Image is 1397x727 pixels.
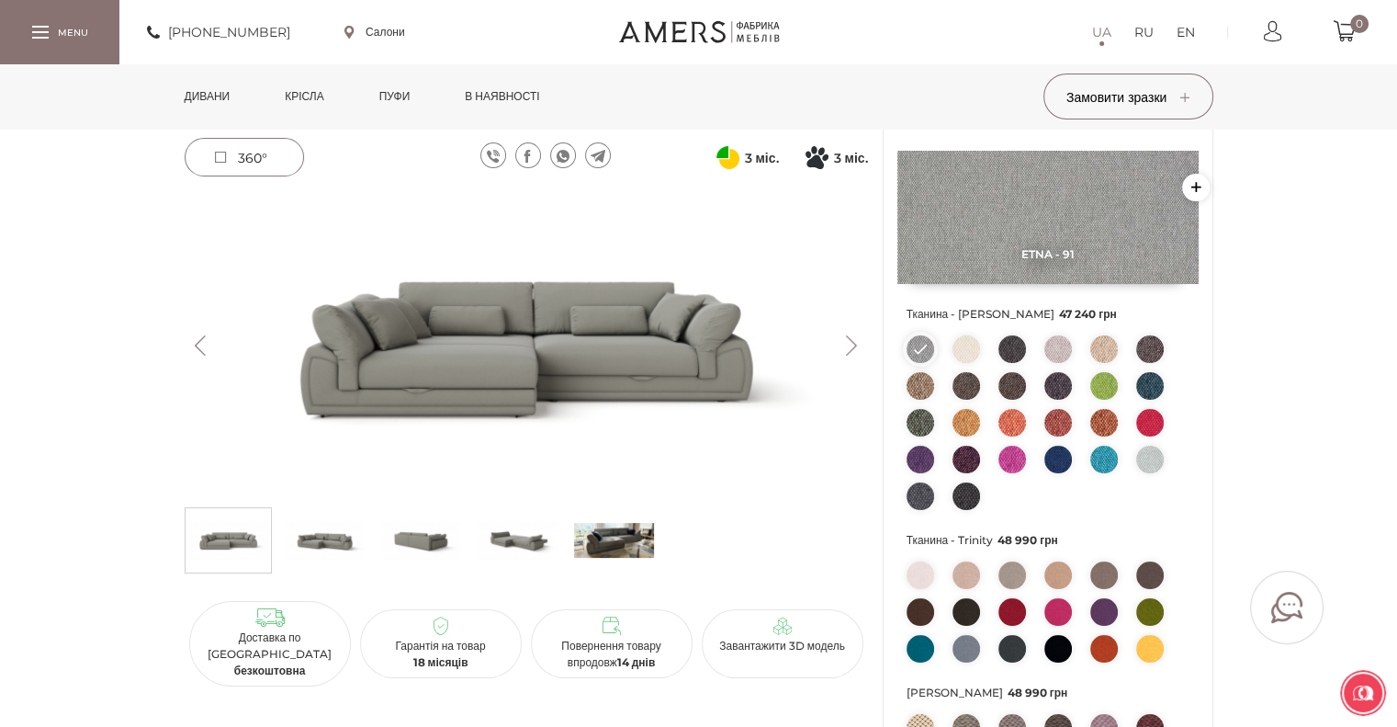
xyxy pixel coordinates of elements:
a: facebook [515,142,541,168]
button: Next [836,335,868,356]
a: UA [1092,21,1111,43]
a: whatsapp [550,142,576,168]
b: безкоштовна [234,664,306,677]
button: Замовити зразки [1043,74,1213,119]
span: 0 [1350,15,1369,33]
p: Гарантія на товар [367,638,514,671]
span: 3 міс. [744,147,778,169]
b: 14 днів [617,655,656,669]
a: RU [1134,21,1154,43]
a: telegram [585,142,611,168]
span: Замовити зразки [1066,89,1189,106]
a: в наявності [451,64,553,129]
b: 18 місяців [413,655,468,669]
a: 360° [185,138,304,176]
svg: Оплата частинами від ПриватБанку [716,146,739,169]
p: Завантажити 3D модель [709,638,856,654]
span: 3 міс. [833,147,867,169]
svg: Покупка частинами від Монобанку [806,146,828,169]
img: Кутовий Диван ДЖЕММА -0 [185,193,868,498]
span: 48 990 грн [997,533,1058,547]
a: Дивани [171,64,244,129]
a: viber [480,142,506,168]
img: Кутовий Диван ДЖЕММА s-1 [285,513,365,568]
a: Пуфи [366,64,424,129]
p: Доставка по [GEOGRAPHIC_DATA] [197,630,344,679]
img: Кутовий Диван ДЖЕММА s-0 [188,513,268,568]
a: [PHONE_NUMBER] [147,21,290,43]
a: Салони [344,24,405,40]
span: [PERSON_NAME] [907,681,1189,705]
a: EN [1177,21,1195,43]
img: Кутовий Диван ДЖЕММА s-2 [381,513,461,568]
button: Previous [185,335,217,356]
img: s_ [574,513,654,568]
span: 47 240 грн [1059,307,1117,321]
img: Etna - 91 [897,151,1199,284]
span: Тканина - [PERSON_NAME] [907,302,1189,326]
a: Крісла [271,64,337,129]
span: Etna - 91 [897,247,1199,261]
span: 48 990 грн [1008,686,1068,699]
span: 360° [238,150,267,166]
span: Тканина - Trinity [907,528,1189,552]
p: Повернення товару впродовж [538,638,685,671]
img: Кутовий Диван ДЖЕММА s-3 [478,513,558,568]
